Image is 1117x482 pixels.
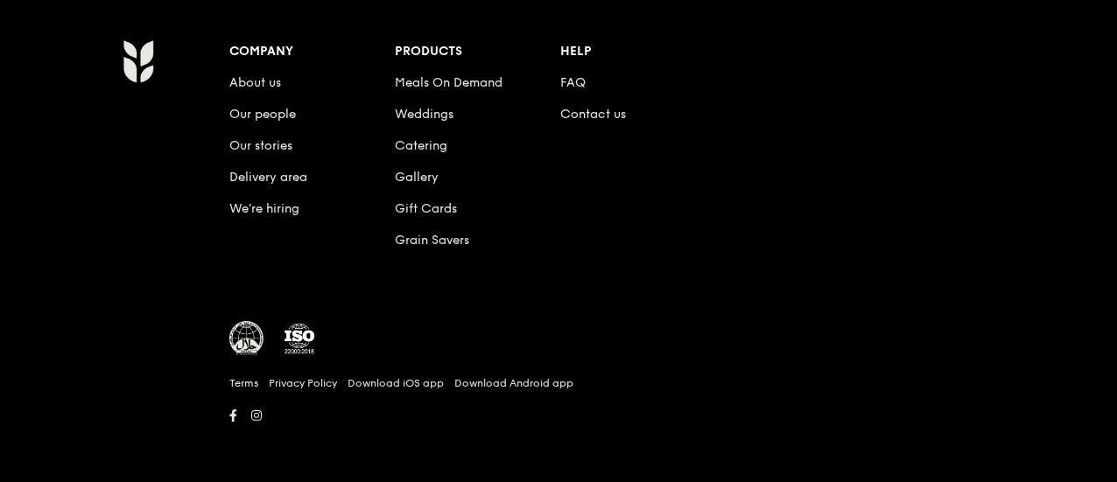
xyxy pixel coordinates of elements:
[395,107,453,122] a: Weddings
[454,376,573,390] a: Download Android app
[560,75,586,90] a: FAQ
[395,138,447,153] a: Catering
[395,75,502,90] a: Meals On Demand
[395,170,439,185] a: Gallery
[560,39,726,64] div: Help
[348,376,444,390] a: Download iOS app
[269,376,337,390] a: Privacy Policy
[123,39,153,83] img: Grain
[282,321,317,356] img: ISO Certified
[229,321,264,356] img: MUIS Halal Certified
[395,39,560,64] div: Products
[560,107,626,122] a: Contact us
[229,75,281,90] a: About us
[229,107,296,122] a: Our people
[229,39,395,64] div: Company
[229,138,292,153] a: Our stories
[229,170,307,185] a: Delivery area
[229,376,258,390] a: Terms
[395,201,457,216] a: Gift Cards
[395,233,469,248] a: Grain Savers
[54,428,1063,442] h6: Revision
[229,201,299,216] a: We’re hiring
